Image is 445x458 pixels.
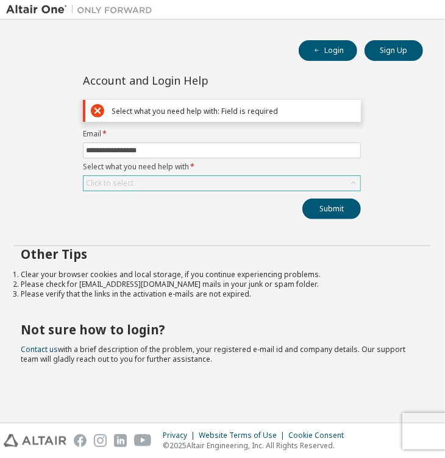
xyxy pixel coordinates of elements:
div: Account and Login Help [83,76,305,85]
li: Please check for [EMAIL_ADDRESS][DOMAIN_NAME] mails in your junk or spam folder. [21,280,423,289]
li: Please verify that the links in the activation e-mails are not expired. [21,289,423,299]
h2: Other Tips [21,246,423,262]
a: Contact us [21,344,58,354]
div: Select what you need help with: Field is required [112,107,355,116]
button: Sign Up [365,40,423,61]
div: Website Terms of Use [199,431,288,440]
li: Clear your browser cookies and local storage, if you continue experiencing problems. [21,270,423,280]
img: instagram.svg [94,434,107,447]
p: © 2025 Altair Engineering, Inc. All Rights Reserved. [163,440,351,451]
h2: Not sure how to login? [21,322,423,337]
div: Privacy [163,431,199,440]
div: Cookie Consent [288,431,351,440]
img: linkedin.svg [114,434,127,447]
img: facebook.svg [74,434,87,447]
label: Select what you need help with [83,162,361,172]
img: altair_logo.svg [4,434,66,447]
div: Click to select [86,178,133,188]
span: with a brief description of the problem, your registered e-mail id and company details. Our suppo... [21,344,405,364]
img: Altair One [6,4,158,16]
label: Email [83,129,361,139]
button: Login [299,40,357,61]
div: Click to select [84,176,360,191]
img: youtube.svg [134,434,152,447]
button: Submit [302,199,361,219]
